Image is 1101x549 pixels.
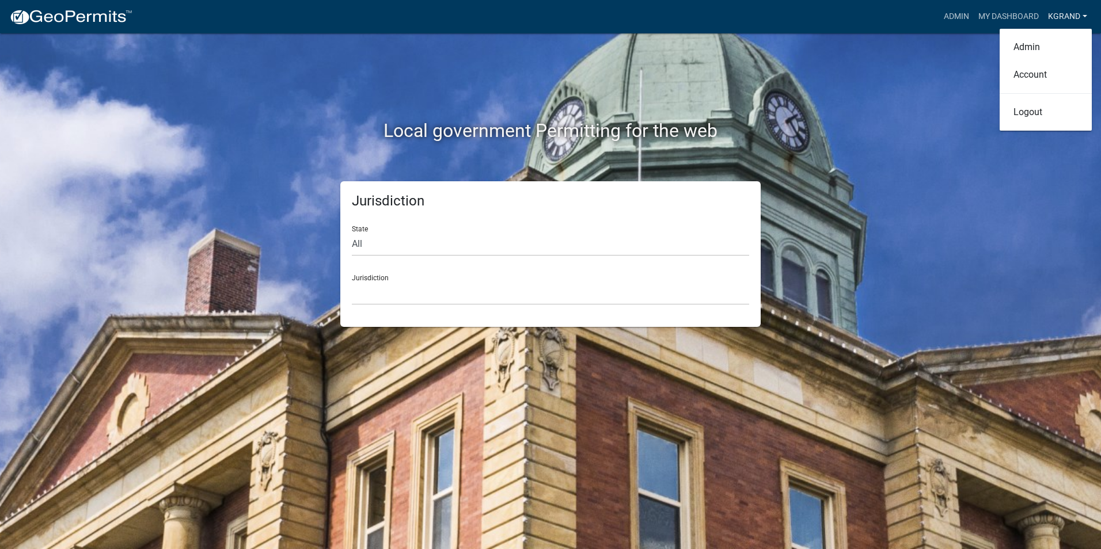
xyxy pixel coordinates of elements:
[1000,61,1092,89] a: Account
[1000,98,1092,126] a: Logout
[939,6,974,28] a: Admin
[1043,6,1092,28] a: KGRAND
[231,120,870,142] h2: Local government Permitting for the web
[974,6,1043,28] a: My Dashboard
[1000,29,1092,131] div: KGRAND
[352,193,749,209] h5: Jurisdiction
[1000,33,1092,61] a: Admin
